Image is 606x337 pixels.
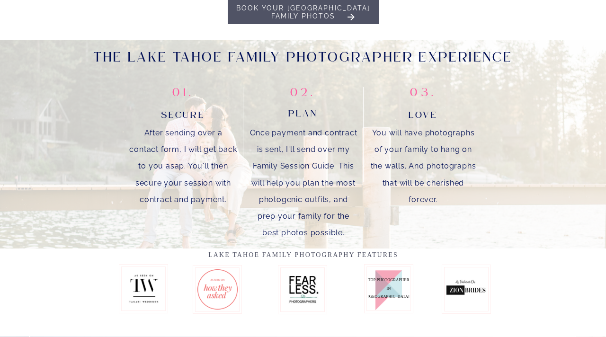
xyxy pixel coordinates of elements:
[20,50,586,62] h2: The Lake Tahoe Family photographer Experience
[189,251,418,263] h2: Lake Tahoe Family Photography Features
[367,276,410,311] p: Top Photographer in [GEOGRAPHIC_DATA]
[366,107,480,116] p: Love
[369,124,478,170] p: You will have photographs of your family to hang on the walls. And photographs that will be cheri...
[151,86,215,107] p: 01.
[249,124,358,170] p: Once payment and contract is sent, I'll send over my Family Session Guide. This will help you pla...
[246,106,360,117] p: Plan
[271,86,335,107] p: 02.
[229,4,378,24] a: Book your [GEOGRAPHIC_DATA]Family Photos
[126,107,240,116] p: Secure
[229,4,378,24] h1: Book your [GEOGRAPHIC_DATA] Family Photos
[129,124,238,170] p: After sending over a contact form, I will get back to you asap. You'll then secure your session w...
[392,86,455,107] p: 03.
